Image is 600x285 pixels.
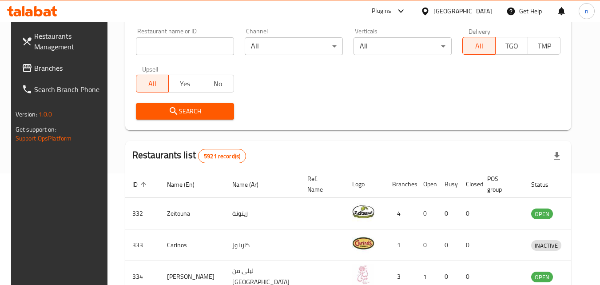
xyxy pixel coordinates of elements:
span: No [205,77,230,90]
td: Zeitouna [160,198,225,229]
div: Export file [546,145,568,167]
span: TMP [532,40,557,52]
span: n [585,6,588,16]
span: 1.0.0 [39,108,52,120]
span: Get support on: [16,124,56,135]
span: Name (Ar) [232,179,270,190]
span: Version: [16,108,37,120]
td: 0 [459,198,480,229]
td: 0 [437,198,459,229]
span: Search [143,106,227,117]
span: ID [132,179,149,190]
button: Yes [168,75,201,92]
button: All [136,75,169,92]
a: Restaurants Management [15,25,111,57]
span: All [466,40,492,52]
label: Delivery [469,28,491,34]
a: Search Branch Phone [15,79,111,100]
th: Closed [459,171,480,198]
th: Open [416,171,437,198]
span: OPEN [531,272,553,282]
th: Logo [345,171,385,198]
span: OPEN [531,209,553,219]
td: 0 [416,198,437,229]
span: 5921 record(s) [199,152,246,161]
img: Zeitouna [352,201,374,223]
span: All [140,77,165,90]
button: Search [136,103,234,120]
h2: Restaurants list [132,149,246,163]
a: Support.OpsPlatform [16,132,72,144]
td: كارينوز [225,229,300,261]
div: Total records count [198,149,246,163]
button: All [462,37,495,55]
input: Search for restaurant name or ID.. [136,37,234,55]
span: Yes [172,77,198,90]
td: Carinos [160,229,225,261]
span: POS group [487,173,513,195]
td: 333 [125,229,160,261]
td: 1 [385,229,416,261]
span: TGO [499,40,525,52]
span: Search Branch Phone [34,84,104,95]
td: 0 [437,229,459,261]
span: Status [531,179,560,190]
div: All [354,37,452,55]
a: Branches [15,57,111,79]
button: No [201,75,234,92]
button: TMP [528,37,560,55]
td: 332 [125,198,160,229]
div: Plugins [372,6,391,16]
span: Branches [34,63,104,73]
div: OPEN [531,209,553,219]
div: [GEOGRAPHIC_DATA] [433,6,492,16]
td: 0 [416,229,437,261]
td: زيتونة [225,198,300,229]
th: Busy [437,171,459,198]
button: TGO [495,37,528,55]
td: 0 [459,229,480,261]
img: Carinos [352,232,374,254]
div: All [245,37,343,55]
span: INACTIVE [531,241,561,251]
div: OPEN [531,272,553,282]
span: Ref. Name [307,173,334,195]
td: 4 [385,198,416,229]
th: Branches [385,171,416,198]
span: Name (En) [167,179,206,190]
span: Restaurants Management [34,31,104,52]
label: Upsell [142,66,159,72]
